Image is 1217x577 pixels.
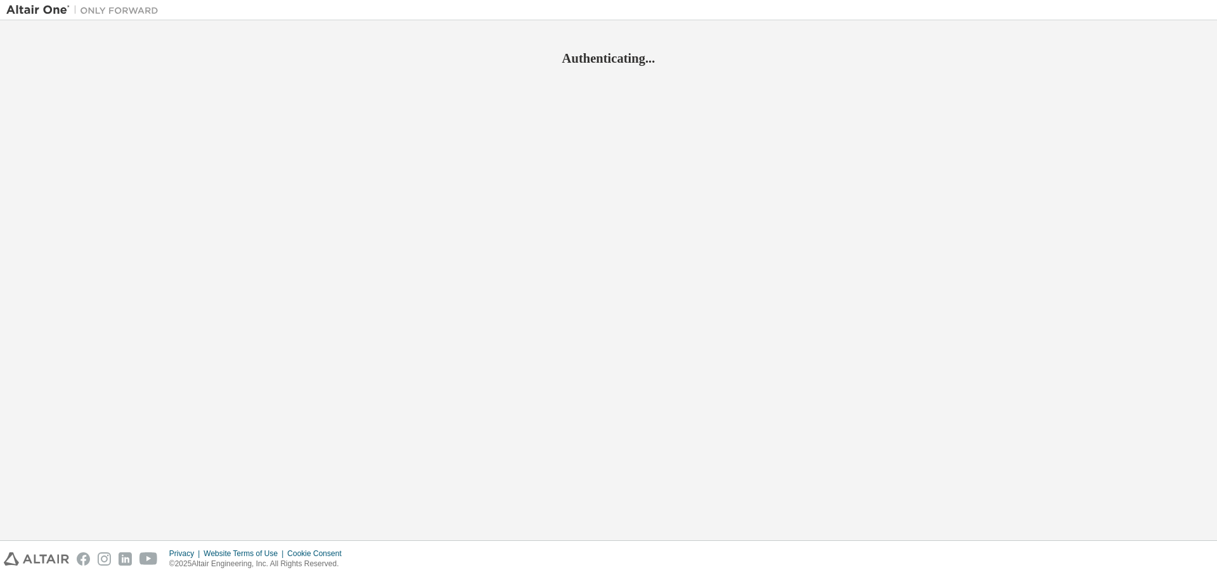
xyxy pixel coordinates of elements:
p: © 2025 Altair Engineering, Inc. All Rights Reserved. [169,559,349,569]
div: Privacy [169,548,203,559]
img: facebook.svg [77,552,90,566]
img: linkedin.svg [119,552,132,566]
img: Altair One [6,4,165,16]
h2: Authenticating... [6,50,1211,67]
img: instagram.svg [98,552,111,566]
img: altair_logo.svg [4,552,69,566]
img: youtube.svg [139,552,158,566]
div: Website Terms of Use [203,548,287,559]
div: Cookie Consent [287,548,349,559]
